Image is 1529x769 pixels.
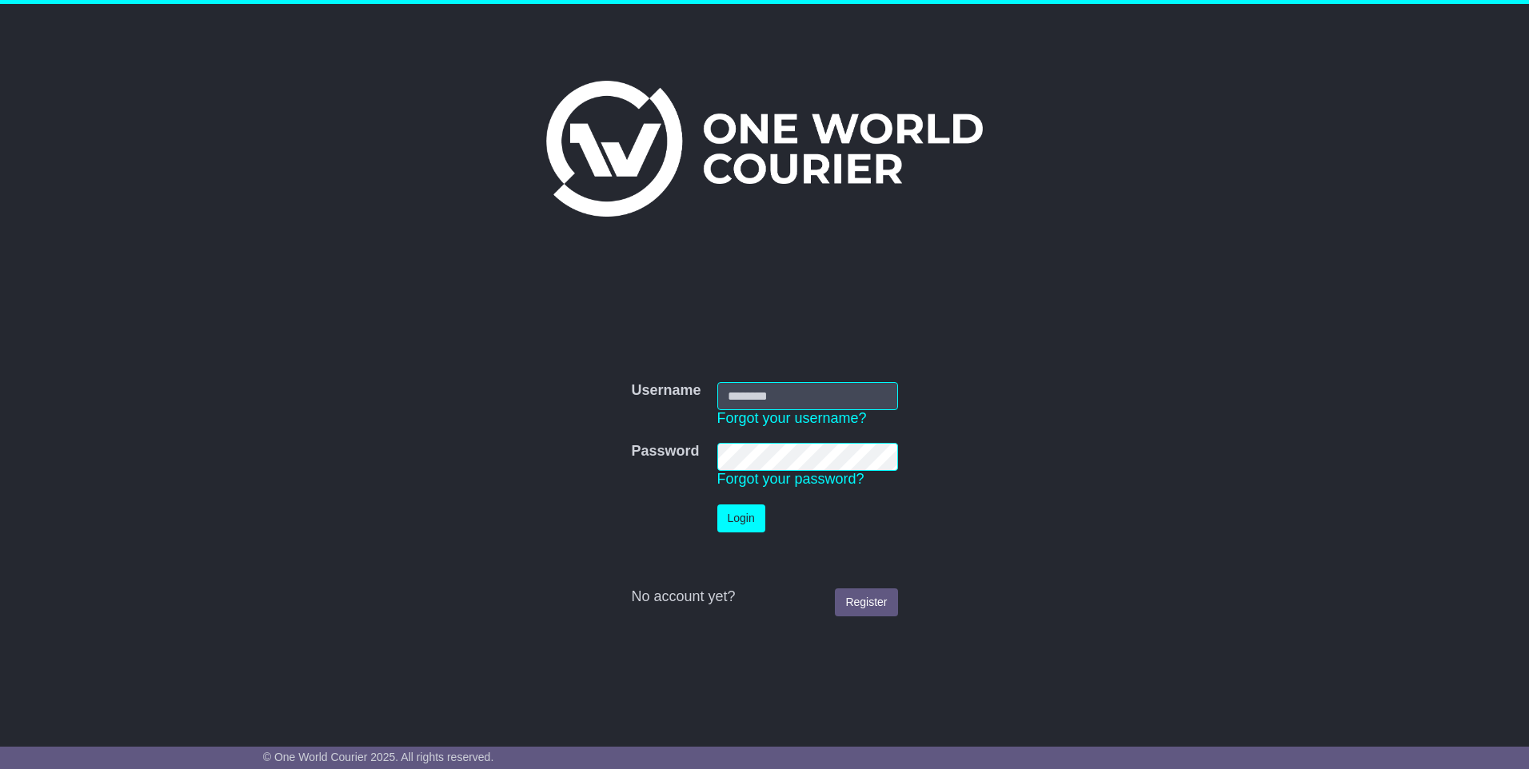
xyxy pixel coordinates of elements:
a: Forgot your username? [717,410,867,426]
span: © One World Courier 2025. All rights reserved. [263,751,494,763]
a: Register [835,588,897,616]
label: Username [631,382,701,400]
button: Login [717,504,765,532]
img: One World [546,81,983,217]
a: Forgot your password? [717,471,864,487]
div: No account yet? [631,588,897,606]
label: Password [631,443,699,460]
